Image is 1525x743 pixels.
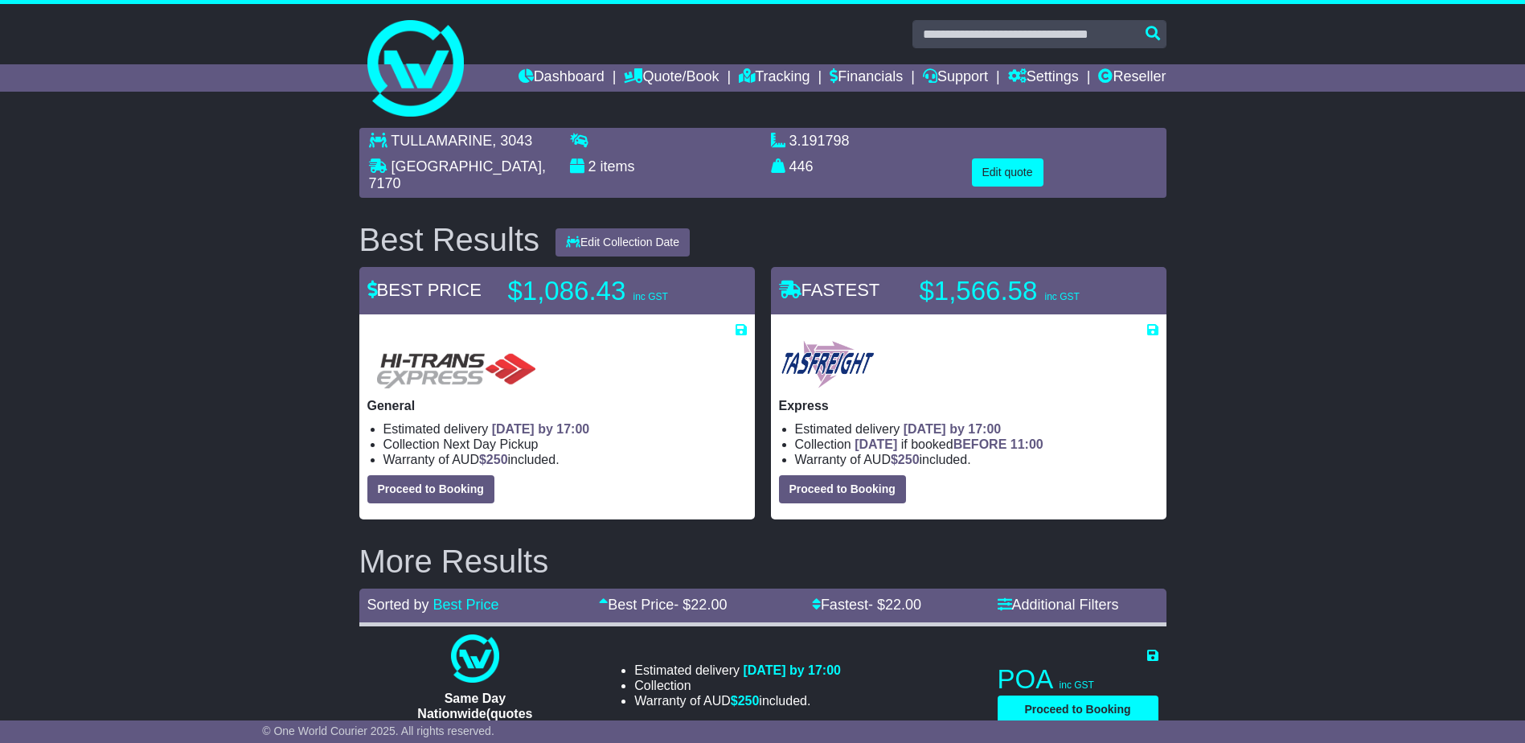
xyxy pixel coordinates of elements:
span: TULLAMARINE [391,133,492,149]
p: POA [998,663,1158,696]
img: Tasfreight: Express [779,339,876,390]
span: 446 [789,158,814,174]
span: BEST PRICE [367,280,482,300]
span: Sorted by [367,597,429,613]
a: Quote/Book [624,64,719,92]
span: items [601,158,635,174]
span: Same Day Nationwide(quotes take 0.5-1 hour) [417,692,532,736]
a: Reseller [1098,64,1166,92]
span: inc GST [1060,679,1094,691]
li: Warranty of AUD included. [634,693,841,708]
span: $ [731,694,760,708]
span: - $ [868,597,921,613]
span: , 7170 [369,158,546,192]
span: , 3043 [492,133,532,149]
span: - $ [674,597,727,613]
p: $1,566.58 [920,275,1121,307]
a: Dashboard [519,64,605,92]
a: Best Price- $22.00 [599,597,727,613]
li: Warranty of AUD included. [795,452,1158,467]
span: inc GST [1044,291,1079,302]
span: inc GST [633,291,667,302]
span: 250 [738,694,760,708]
a: Financials [830,64,903,92]
button: Edit Collection Date [555,228,690,257]
p: General [367,398,747,413]
li: Collection [795,437,1158,452]
a: Fastest- $22.00 [812,597,921,613]
span: [DATE] by 17:00 [743,663,841,677]
span: 2 [588,158,596,174]
span: [DATE] by 17:00 [492,422,590,436]
li: Collection [634,678,841,693]
span: FASTEST [779,280,880,300]
p: $1,086.43 [508,275,709,307]
img: One World Courier: Same Day Nationwide(quotes take 0.5-1 hour) [451,634,499,683]
span: BEFORE [953,437,1007,451]
span: 3.191798 [789,133,850,149]
li: Estimated delivery [383,421,747,437]
button: Edit quote [972,158,1043,187]
span: [DATE] by 17:00 [904,422,1002,436]
a: Best Price [433,597,499,613]
li: Estimated delivery [795,421,1158,437]
img: HiTrans (Machship): General [367,339,543,390]
h2: More Results [359,544,1166,579]
a: Tracking [739,64,810,92]
p: Express [779,398,1158,413]
div: Best Results [351,222,548,257]
span: 250 [898,453,920,466]
li: Collection [383,437,747,452]
span: 11:00 [1011,437,1043,451]
a: Support [923,64,988,92]
span: 22.00 [691,597,727,613]
span: 22.00 [885,597,921,613]
span: $ [891,453,920,466]
span: Next Day Pickup [443,437,538,451]
span: [DATE] [855,437,897,451]
li: Estimated delivery [634,663,841,678]
a: Settings [1008,64,1079,92]
span: © One World Courier 2025. All rights reserved. [262,725,494,737]
span: if booked [855,437,1043,451]
button: Proceed to Booking [998,696,1158,724]
span: $ [479,453,508,466]
li: Warranty of AUD included. [383,452,747,467]
span: [GEOGRAPHIC_DATA] [391,158,542,174]
button: Proceed to Booking [779,475,906,503]
a: Additional Filters [998,597,1119,613]
span: 250 [486,453,508,466]
button: Proceed to Booking [367,475,494,503]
